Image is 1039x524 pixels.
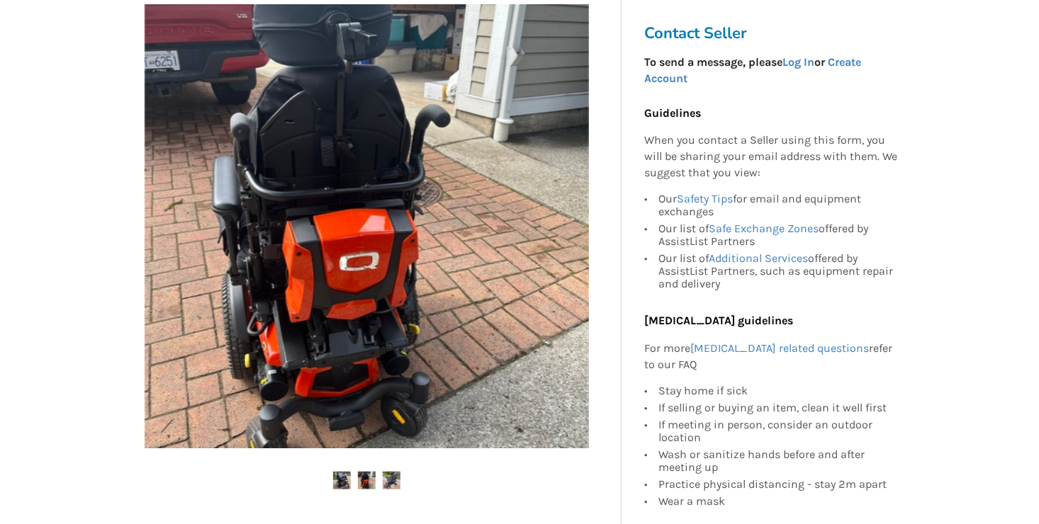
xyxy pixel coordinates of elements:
[383,472,400,489] img: like new quantum 4 mid wheel drive power chair-wheelchair-mobility-north vancouver-assistlist-lis...
[644,55,861,85] strong: To send a message, please or
[644,341,898,373] p: For more refer to our FAQ
[658,220,898,250] div: Our list of offered by AssistList Partners
[658,446,898,476] div: Wash or sanitize hands before and after meeting up
[358,472,376,489] img: like new quantum 4 mid wheel drive power chair-wheelchair-mobility-north vancouver-assistlist-lis...
[709,222,819,235] a: Safe Exchange Zones
[644,314,793,327] b: [MEDICAL_DATA] guidelines
[644,106,701,120] b: Guidelines
[690,341,869,355] a: [MEDICAL_DATA] related questions
[709,251,808,265] a: Additional Services
[644,133,898,182] p: When you contact a Seller using this form, you will be sharing your email address with them. We s...
[658,250,898,290] div: Our list of offered by AssistList Partners, such as equipment repair and delivery
[658,416,898,446] div: If meeting in person, consider an outdoor location
[677,192,733,205] a: Safety Tips
[658,193,898,220] div: Our for email and equipment exchanges
[658,385,898,399] div: Stay home if sick
[644,23,905,43] h3: Contact Seller
[782,55,814,69] a: Log In
[658,493,898,508] div: Wear a mask
[333,472,351,489] img: like new quantum 4 mid wheel drive power chair-wheelchair-mobility-north vancouver-assistlist-lis...
[658,476,898,493] div: Practice physical distancing - stay 2m apart
[658,399,898,416] div: If selling or buying an item, clean it well first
